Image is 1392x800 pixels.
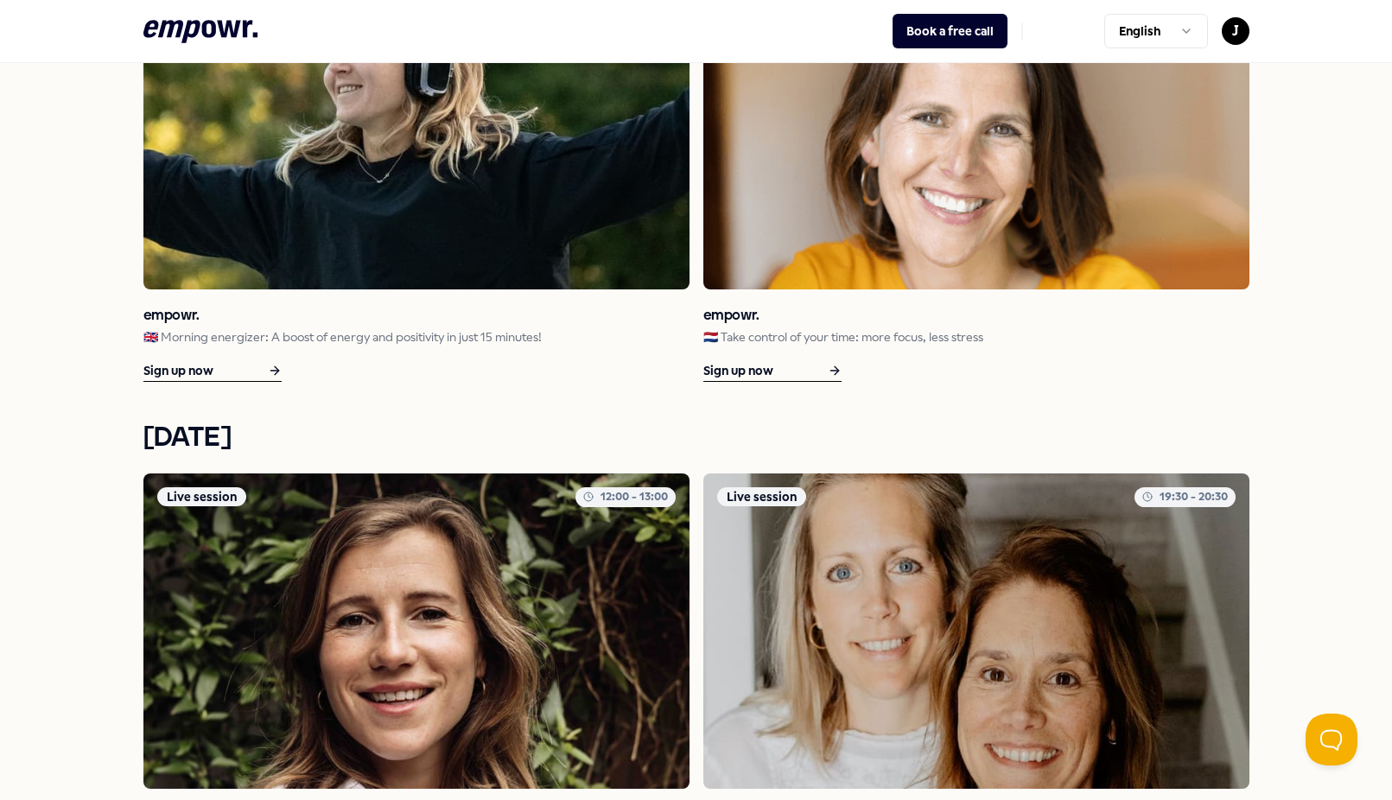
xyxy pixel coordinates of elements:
p: 🇳🇱 Take control of your time: more focus, less stress [703,327,1249,346]
button: J [1222,17,1249,45]
iframe: Help Scout Beacon - Open [1306,714,1357,765]
div: Sign up now [703,360,842,382]
img: activity image [703,473,1249,789]
div: 19:30 - 20:30 [1135,487,1236,506]
div: 12:00 - 13:00 [575,487,676,506]
h2: [DATE] [143,416,1249,460]
p: 🇬🇧 Morning energizer: A boost of energy and positivity in just 15 minutes! [143,327,690,346]
button: Book a free call [893,14,1007,48]
img: activity image [143,473,690,789]
div: Live session [717,487,806,506]
h3: empowr. [703,303,1249,327]
h3: empowr. [143,303,690,327]
div: Sign up now [143,360,282,382]
div: Live session [157,487,246,506]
